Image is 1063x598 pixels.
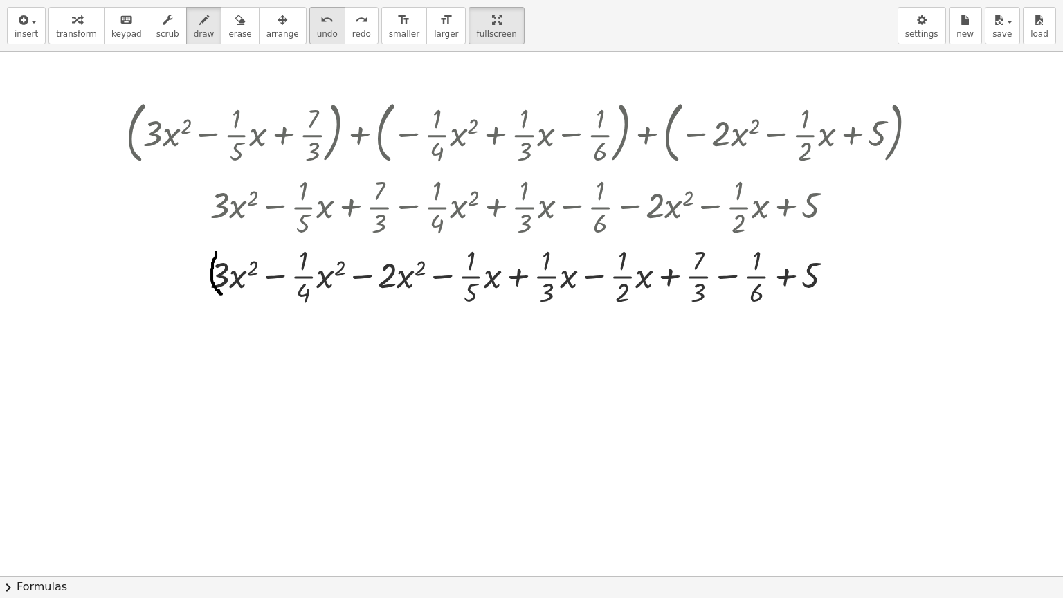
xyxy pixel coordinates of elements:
[156,29,179,39] span: scrub
[469,7,524,44] button: fullscreen
[320,12,334,28] i: undo
[345,7,379,44] button: redoredo
[898,7,946,44] button: settings
[355,12,368,28] i: redo
[949,7,982,44] button: new
[120,12,133,28] i: keyboard
[317,29,338,39] span: undo
[104,7,149,44] button: keyboardkeypad
[434,29,458,39] span: larger
[905,29,938,39] span: settings
[194,29,215,39] span: draw
[221,7,259,44] button: erase
[149,7,187,44] button: scrub
[389,29,419,39] span: smaller
[992,29,1012,39] span: save
[1023,7,1056,44] button: load
[352,29,371,39] span: redo
[111,29,142,39] span: keypad
[309,7,345,44] button: undoundo
[956,29,974,39] span: new
[985,7,1020,44] button: save
[7,7,46,44] button: insert
[439,12,453,28] i: format_size
[426,7,466,44] button: format_sizelarger
[15,29,38,39] span: insert
[266,29,299,39] span: arrange
[186,7,222,44] button: draw
[228,29,251,39] span: erase
[1030,29,1048,39] span: load
[381,7,427,44] button: format_sizesmaller
[476,29,516,39] span: fullscreen
[56,29,97,39] span: transform
[397,12,410,28] i: format_size
[259,7,307,44] button: arrange
[48,7,105,44] button: transform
